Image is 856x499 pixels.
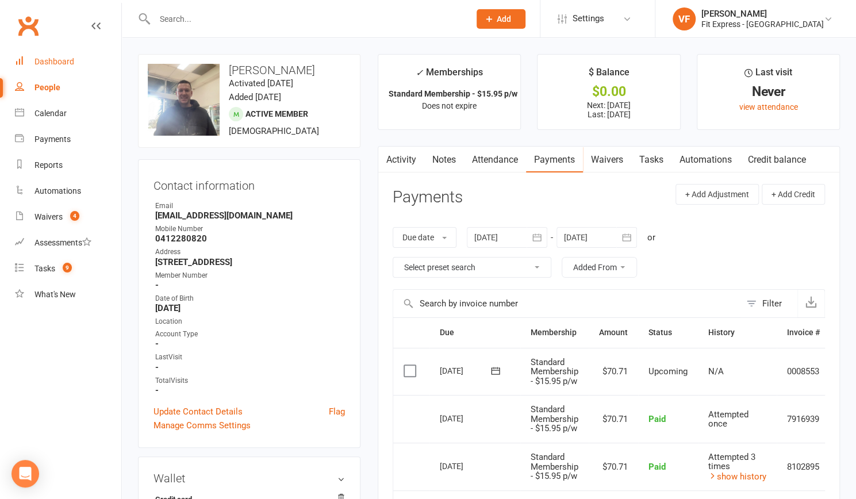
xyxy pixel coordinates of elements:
[15,49,121,75] a: Dashboard
[648,462,666,472] span: Paid
[424,147,464,173] a: Notes
[440,409,493,427] div: [DATE]
[708,86,829,98] div: Never
[155,201,345,212] div: Email
[34,135,71,144] div: Payments
[562,257,637,278] button: Added From
[588,65,629,86] div: $ Balance
[647,231,655,244] div: or
[531,404,578,433] span: Standard Membership - $15.95 p/w
[155,316,345,327] div: Location
[229,126,319,136] span: [DEMOGRAPHIC_DATA]
[15,126,121,152] a: Payments
[15,75,121,101] a: People
[34,290,76,299] div: What's New
[155,375,345,386] div: TotalVisits
[762,184,825,205] button: + Add Credit
[155,224,345,235] div: Mobile Number
[148,64,351,76] h3: [PERSON_NAME]
[422,101,477,110] span: Does not expire
[638,318,698,347] th: Status
[153,175,345,192] h3: Contact information
[155,293,345,304] div: Date of Birth
[378,147,424,173] a: Activity
[631,147,671,173] a: Tasks
[701,9,824,19] div: [PERSON_NAME]
[648,414,666,424] span: Paid
[11,460,39,488] div: Open Intercom Messenger
[153,472,345,485] h3: Wallet
[673,7,696,30] div: VF
[153,419,251,432] a: Manage Comms Settings
[155,257,345,267] strong: [STREET_ADDRESS]
[497,14,511,24] span: Add
[520,318,589,347] th: Membership
[148,64,220,136] img: image1726712004.png
[34,57,74,66] div: Dashboard
[777,348,830,396] td: 0008553
[245,109,308,118] span: Active member
[777,318,830,347] th: Invoice #
[15,178,121,204] a: Automations
[151,11,462,27] input: Search...
[531,357,578,386] span: Standard Membership - $15.95 p/w
[548,101,669,119] p: Next: [DATE] Last: [DATE]
[34,238,91,247] div: Assessments
[15,101,121,126] a: Calendar
[671,147,740,173] a: Automations
[440,457,493,475] div: [DATE]
[589,318,638,347] th: Amount
[740,290,797,317] button: Filter
[15,256,121,282] a: Tasks 9
[155,280,345,290] strong: -
[416,65,483,86] div: Memberships
[153,405,243,419] a: Update Contact Details
[34,264,55,273] div: Tasks
[155,352,345,363] div: LastVisit
[34,186,81,195] div: Automations
[708,471,766,482] a: show history
[15,152,121,178] a: Reports
[531,452,578,481] span: Standard Membership - $15.95 p/w
[155,210,345,221] strong: [EMAIL_ADDRESS][DOMAIN_NAME]
[34,109,67,118] div: Calendar
[393,290,740,317] input: Search by invoice number
[701,19,824,29] div: Fit Express - [GEOGRAPHIC_DATA]
[583,147,631,173] a: Waivers
[573,6,604,32] span: Settings
[155,233,345,244] strong: 0412280820
[15,204,121,230] a: Waivers 4
[744,65,792,86] div: Last visit
[34,212,63,221] div: Waivers
[708,409,748,429] span: Attempted once
[155,247,345,258] div: Address
[155,339,345,349] strong: -
[63,263,72,272] span: 9
[777,443,830,491] td: 8102895
[34,160,63,170] div: Reports
[740,147,814,173] a: Credit balance
[739,102,797,112] a: view attendance
[155,329,345,340] div: Account Type
[648,366,688,377] span: Upcoming
[464,147,526,173] a: Attendance
[777,395,830,443] td: 7916939
[229,78,293,89] time: Activated [DATE]
[589,348,638,396] td: $70.71
[15,230,121,256] a: Assessments
[329,405,345,419] a: Flag
[589,395,638,443] td: $70.71
[15,282,121,308] a: What's New
[389,89,517,98] strong: Standard Membership - $15.95 p/w
[762,297,782,310] div: Filter
[155,303,345,313] strong: [DATE]
[440,362,493,379] div: [DATE]
[229,92,281,102] time: Added [DATE]
[34,83,60,92] div: People
[675,184,759,205] button: + Add Adjustment
[708,366,724,377] span: N/A
[155,362,345,373] strong: -
[708,452,755,472] span: Attempted 3 times
[70,211,79,221] span: 4
[155,270,345,281] div: Member Number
